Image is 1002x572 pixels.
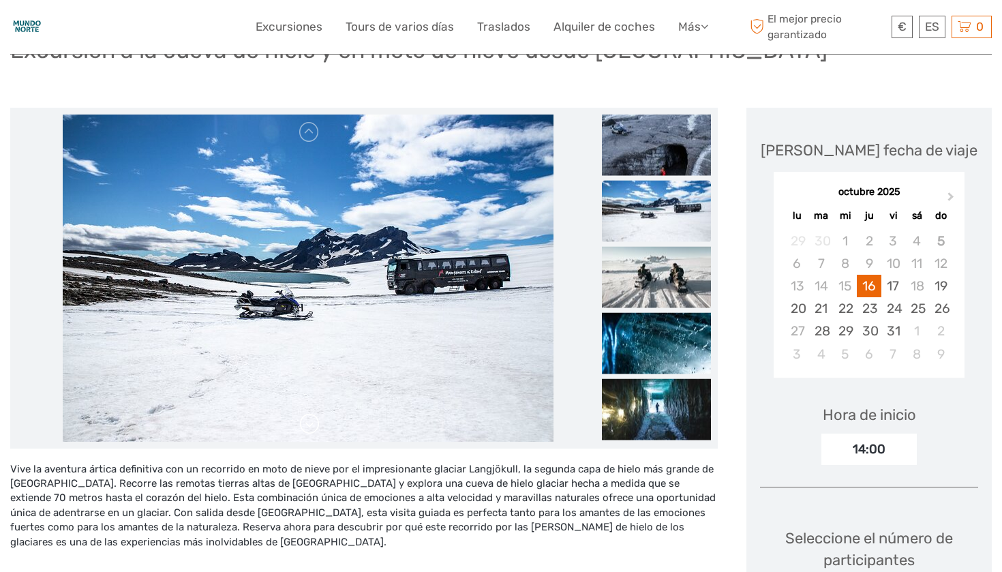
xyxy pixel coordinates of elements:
div: Not available martes, 7 de octubre de 2025 [809,252,833,275]
div: lu [785,207,809,225]
img: b74799c3003347579471e5873f72f67a_main_slider.jpg [63,115,553,442]
div: Choose viernes, 7 de noviembre de 2025 [881,343,905,365]
div: Not available sábado, 4 de octubre de 2025 [905,230,929,252]
button: Next Month [941,189,963,211]
div: Vive la aventura ártica definitiva con un recorrido en moto de nieve por el impresionante glaciar... [10,462,718,565]
div: do [929,207,953,225]
div: Not available jueves, 9 de octubre de 2025 [857,252,881,275]
div: Not available martes, 30 de septiembre de 2025 [809,230,833,252]
div: 14:00 [821,434,917,465]
div: Not available viernes, 10 de octubre de 2025 [881,252,905,275]
div: Not available lunes, 29 de septiembre de 2025 [785,230,809,252]
a: Más [678,17,708,37]
div: Not available jueves, 2 de octubre de 2025 [857,230,881,252]
div: [PERSON_NAME] fecha de viaje [761,140,977,161]
img: 2256-32daada7-f3b2-4e9b-853a-ba67a26b8b24_logo_small.jpg [10,10,44,44]
div: Choose jueves, 30 de octubre de 2025 [857,320,881,342]
div: month 2025-10 [778,230,960,365]
div: Not available domingo, 12 de octubre de 2025 [929,252,953,275]
div: Not available lunes, 6 de octubre de 2025 [785,252,809,275]
div: Choose domingo, 2 de noviembre de 2025 [929,320,953,342]
div: Choose miércoles, 5 de noviembre de 2025 [833,343,857,365]
div: Choose jueves, 6 de noviembre de 2025 [857,343,881,365]
div: Choose viernes, 24 de octubre de 2025 [881,297,905,320]
div: Not available martes, 14 de octubre de 2025 [809,275,833,297]
img: 5c7f125806684e3ab1d8a91a04c98e8c_slider_thumbnail.jpg [602,114,711,175]
a: Alquiler de coches [553,17,655,37]
div: ma [809,207,833,225]
div: sá [905,207,929,225]
div: Choose sábado, 1 de noviembre de 2025 [905,320,929,342]
div: mi [833,207,857,225]
div: Choose domingo, 26 de octubre de 2025 [929,297,953,320]
div: Choose jueves, 23 de octubre de 2025 [857,297,881,320]
a: Traslados [477,17,530,37]
div: Choose sábado, 25 de octubre de 2025 [905,297,929,320]
div: Not available sábado, 11 de octubre de 2025 [905,252,929,275]
div: Not available sábado, 18 de octubre de 2025 [905,275,929,297]
span: El mejor precio garantizado [746,12,888,42]
div: ES [919,16,945,38]
div: Choose domingo, 9 de noviembre de 2025 [929,343,953,365]
div: Choose martes, 28 de octubre de 2025 [809,320,833,342]
div: Choose lunes, 20 de octubre de 2025 [785,297,809,320]
div: Not available lunes, 27 de octubre de 2025 [785,320,809,342]
div: Choose viernes, 31 de octubre de 2025 [881,320,905,342]
div: octubre 2025 [774,185,965,200]
a: Excursiones [256,17,322,37]
div: Choose martes, 4 de noviembre de 2025 [809,343,833,365]
div: Not available miércoles, 1 de octubre de 2025 [833,230,857,252]
div: Choose martes, 21 de octubre de 2025 [809,297,833,320]
div: Hora de inicio [823,404,916,425]
div: Not available viernes, 3 de octubre de 2025 [881,230,905,252]
div: Not available miércoles, 15 de octubre de 2025 [833,275,857,297]
div: Not available miércoles, 8 de octubre de 2025 [833,252,857,275]
div: Choose viernes, 17 de octubre de 2025 [881,275,905,297]
span: 0 [974,20,986,33]
div: Choose jueves, 16 de octubre de 2025 [857,275,881,297]
div: Choose miércoles, 29 de octubre de 2025 [833,320,857,342]
div: Choose sábado, 8 de noviembre de 2025 [905,343,929,365]
div: Choose miércoles, 22 de octubre de 2025 [833,297,857,320]
div: Choose lunes, 3 de noviembre de 2025 [785,343,809,365]
img: 1077f6d42c7f4d6189ece4137029d038_slider_thumbnail.jpg [602,378,711,440]
a: Tours de varios días [346,17,454,37]
img: 313911fad61f4eacac7589212ead6372_slider_thumbnail.jpg [602,246,711,307]
div: ju [857,207,881,225]
img: d830066b443d4a70b9d3446a4a1c8498_slider_thumbnail.jpg [602,312,711,374]
div: Not available domingo, 5 de octubre de 2025 [929,230,953,252]
div: vi [881,207,905,225]
div: Choose domingo, 19 de octubre de 2025 [929,275,953,297]
div: Not available lunes, 13 de octubre de 2025 [785,275,809,297]
img: b74799c3003347579471e5873f72f67a_slider_thumbnail.jpg [602,180,711,241]
span: € [898,20,907,33]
